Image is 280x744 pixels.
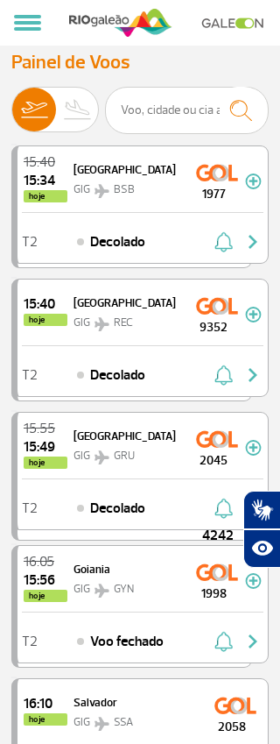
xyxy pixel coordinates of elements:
span: Salvador [73,696,117,710]
span: SSA [114,715,133,729]
span: GIG [73,449,90,463]
span: [GEOGRAPHIC_DATA] [73,429,176,443]
span: 2025-08-25 15:55:00 [24,422,67,436]
span: 1998 [182,585,245,603]
span: T2 [22,635,38,648]
span: hoje [24,590,67,602]
img: GOL Transportes Aereos [196,159,238,187]
img: mais-info-painel-voo.svg [245,573,262,589]
span: 2025-08-25 15:56:33 [24,573,67,587]
img: sino-painel-voo.svg [214,365,233,386]
span: Goiania [73,563,110,577]
img: sino-painel-voo.svg [214,631,233,652]
img: slider-embarque [12,88,56,131]
img: mais-info-painel-voo.svg [245,174,262,189]
button: Abrir recursos assistivos. [243,529,280,568]
span: GIG [73,582,90,596]
span: REC [114,315,133,329]
span: GIG [73,315,90,329]
span: 9352 [182,318,245,337]
span: hoje [24,314,67,326]
img: seta-direita-painel-voo.svg [242,365,263,386]
div: Plugin de acessibilidade da Hand Talk. [243,491,280,568]
input: Voo, cidade ou cia aérea [105,87,269,134]
h3: Painel de Voos [11,51,269,74]
img: GOL Transportes Aereos [196,558,238,586]
span: 1977 [182,185,245,203]
span: GIG [73,182,90,196]
span: GYN [114,582,134,596]
span: 2025-08-25 15:40:00 [24,297,67,311]
span: T2 [22,369,38,381]
img: slider-desembarque [56,88,100,131]
span: hoje [24,713,67,726]
span: 2025-08-25 15:34:00 [24,174,67,188]
img: mais-info-painel-voo.svg [245,307,262,322]
img: GOL Transportes Aereos [214,691,256,719]
span: Decolado [90,498,145,519]
img: sino-painel-voo.svg [214,231,233,252]
span: GRU [114,449,135,463]
span: 2025-08-25 15:49:18 [24,440,67,454]
span: 2045 [182,451,245,470]
span: 2058 [200,718,263,736]
span: 2025-08-25 16:10:00 [24,697,67,711]
span: GIG [73,715,90,729]
img: seta-direita-painel-voo.svg [242,498,263,519]
button: Abrir tradutor de língua de sinais. [243,491,280,529]
span: hoje [24,457,67,469]
span: Decolado [90,231,145,252]
span: Decolado [90,365,145,386]
span: [GEOGRAPHIC_DATA] [73,163,176,177]
span: hoje [24,190,67,202]
span: 4242 [202,525,234,546]
img: GOL Transportes Aereos [196,292,238,320]
img: seta-direita-painel-voo.svg [242,631,263,652]
span: 2025-08-25 15:40:00 [24,155,67,169]
span: BSB [114,182,135,196]
span: Voo fechado [90,631,164,652]
img: GOL Transportes Aereos [196,425,238,453]
span: T2 [22,236,38,248]
span: [GEOGRAPHIC_DATA] [73,296,176,310]
span: 2025-08-25 16:05:00 [24,555,67,569]
img: mais-info-painel-voo.svg [245,440,262,456]
img: seta-direita-painel-voo.svg [242,231,263,252]
img: sino-painel-voo.svg [214,498,233,519]
span: T2 [22,502,38,514]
